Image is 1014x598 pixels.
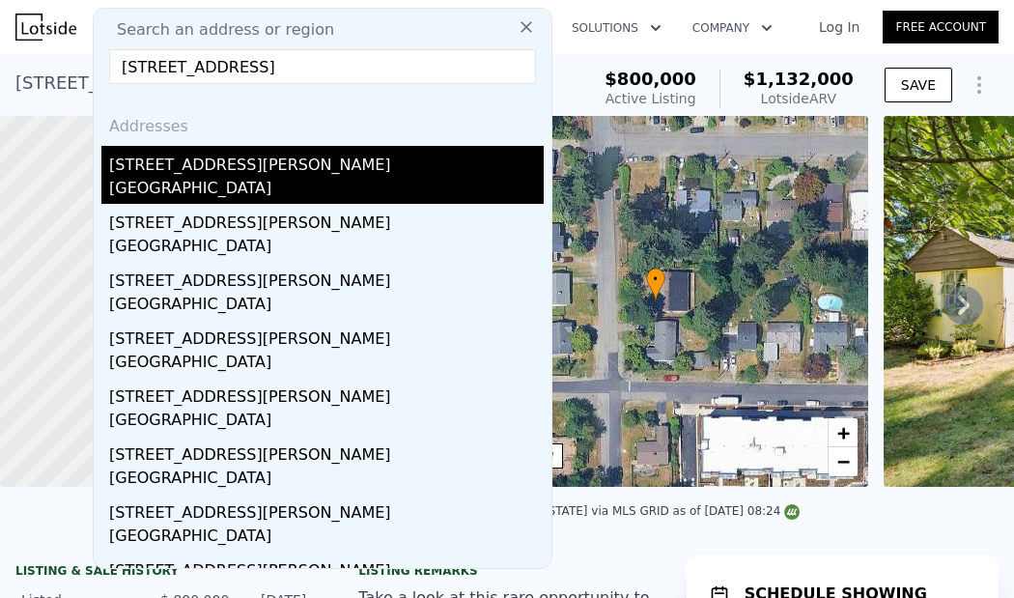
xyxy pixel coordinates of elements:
div: [GEOGRAPHIC_DATA] [109,525,544,552]
div: Lotside ARV [744,89,854,108]
div: LISTING & SALE HISTORY [15,563,312,583]
div: Addresses [101,100,544,146]
span: Active Listing [606,91,696,106]
span: + [837,420,850,444]
div: [STREET_ADDRESS][PERSON_NAME] [109,494,544,525]
span: Search an address or region [101,18,334,42]
div: [STREET_ADDRESS][PERSON_NAME] [109,146,544,177]
span: $800,000 [605,69,696,89]
div: • [646,268,665,301]
div: Listing remarks [358,563,655,579]
div: [STREET_ADDRESS][PERSON_NAME] [109,436,544,467]
div: [GEOGRAPHIC_DATA] [109,177,544,204]
a: Zoom out [829,447,858,476]
div: [STREET_ADDRESS][PERSON_NAME] [109,262,544,293]
img: Lotside [15,14,76,41]
input: Enter an address, city, region, neighborhood or zip code [109,49,536,84]
span: • [646,271,665,288]
button: Show Options [960,66,999,104]
span: $1,132,000 [744,69,854,89]
span: − [837,449,850,473]
div: [GEOGRAPHIC_DATA] [109,409,544,436]
div: [STREET_ADDRESS][PERSON_NAME] , Shoreline , WA 98133 [15,70,525,97]
div: [STREET_ADDRESS][PERSON_NAME] [109,378,544,409]
div: [GEOGRAPHIC_DATA] [109,293,544,320]
a: Log In [796,17,883,37]
button: Solutions [556,11,677,45]
a: Free Account [883,11,999,43]
div: [GEOGRAPHIC_DATA] [109,351,544,378]
button: Company [677,11,788,45]
div: [GEOGRAPHIC_DATA] [109,467,544,494]
button: SAVE [885,68,952,102]
div: [STREET_ADDRESS][PERSON_NAME] [109,552,544,583]
img: NWMLS Logo [784,504,800,520]
div: [STREET_ADDRESS][PERSON_NAME] [109,204,544,235]
div: [GEOGRAPHIC_DATA] [109,235,544,262]
div: [STREET_ADDRESS][PERSON_NAME] [109,320,544,351]
a: Zoom in [829,418,858,447]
